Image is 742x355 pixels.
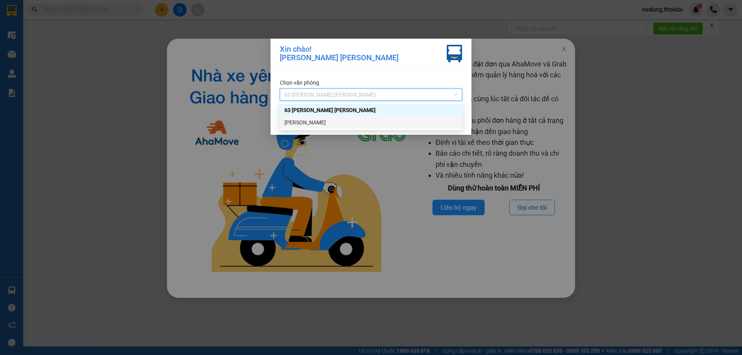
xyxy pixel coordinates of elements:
img: vxr-icon [447,45,462,63]
span: 63 Trần Quang Tặng [284,89,458,100]
div: Chọn văn phòng [280,78,462,87]
div: 63 Trần Quang Tặng [280,104,462,116]
div: [PERSON_NAME] [284,118,458,127]
div: Lý Nhân [280,116,462,129]
div: Xin chào! [PERSON_NAME] [PERSON_NAME] [280,45,398,63]
div: 63 [PERSON_NAME] [PERSON_NAME] [284,106,458,114]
